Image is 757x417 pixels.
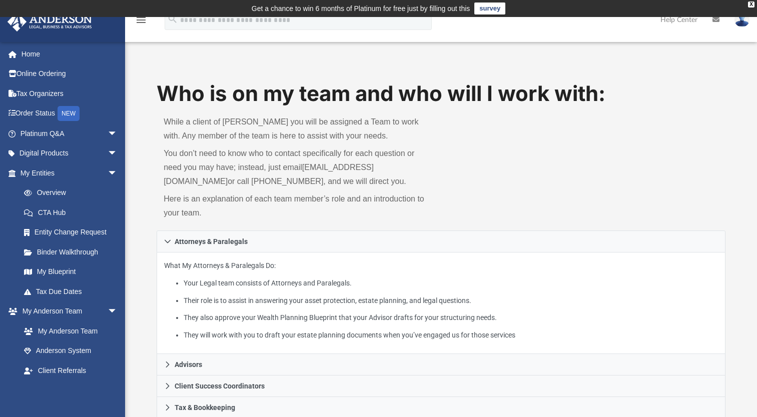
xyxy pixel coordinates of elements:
li: Your Legal team consists of Attorneys and Paralegals. [184,277,718,289]
p: You don’t need to know who to contact specifically for each question or need you may have; instea... [164,146,434,188]
li: They will work with you to draft your estate planning documents when you’ve engaged us for those ... [184,329,718,341]
i: search [167,13,178,24]
a: [EMAIL_ADDRESS][DOMAIN_NAME] [164,163,374,185]
a: My Blueprint [14,262,128,282]
a: Tax Due Dates [14,281,133,301]
img: Anderson Advisors Platinum Portal [5,12,95,31]
a: Tax Organizers [7,83,133,103]
p: What My Attorneys & Paralegals Do: [164,259,718,341]
span: Advisors [175,361,202,368]
a: Anderson System [14,341,128,361]
span: arrow_drop_down [108,123,128,144]
a: Client Success Coordinators [157,375,725,397]
span: Tax & Bookkeeping [175,404,235,411]
span: arrow_drop_down [108,380,128,401]
span: Client Success Coordinators [175,382,265,389]
i: menu [135,14,147,26]
a: Home [7,44,133,64]
a: CTA Hub [14,202,133,222]
a: menu [135,19,147,26]
a: Platinum Q&Aarrow_drop_down [7,123,133,143]
a: My Anderson Teamarrow_drop_down [7,301,128,321]
a: Advisors [157,354,725,375]
li: They also approve your Wealth Planning Blueprint that your Advisor drafts for your structuring ne... [184,311,718,324]
span: arrow_drop_down [108,163,128,183]
p: Here is an explanation of each team member’s role and an introduction to your team. [164,192,434,220]
span: Attorneys & Paralegals [175,238,248,245]
a: My Anderson Team [14,321,123,341]
span: arrow_drop_down [108,143,128,164]
div: close [748,1,754,7]
a: Attorneys & Paralegals [157,230,725,252]
li: Their role is to assist in answering your asset protection, estate planning, and legal questions. [184,294,718,307]
a: Client Referrals [14,360,128,380]
a: Binder Walkthrough [14,242,133,262]
div: Get a chance to win 6 months of Platinum for free just by filling out this [252,2,470,14]
div: Attorneys & Paralegals [157,252,725,354]
a: Overview [14,183,133,203]
a: Order StatusNEW [7,103,133,124]
a: Online Ordering [7,64,133,84]
div: NEW [58,106,80,121]
h1: Who is on my team and who will I work with: [157,79,725,108]
a: Entity Change Request [14,222,133,242]
a: My Documentsarrow_drop_down [7,380,128,400]
span: arrow_drop_down [108,301,128,322]
p: While a client of [PERSON_NAME] you will be assigned a Team to work with. Any member of the team ... [164,115,434,143]
a: Digital Productsarrow_drop_down [7,143,133,163]
a: survey [474,2,505,14]
img: User Pic [734,12,749,27]
a: My Entitiesarrow_drop_down [7,163,133,183]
